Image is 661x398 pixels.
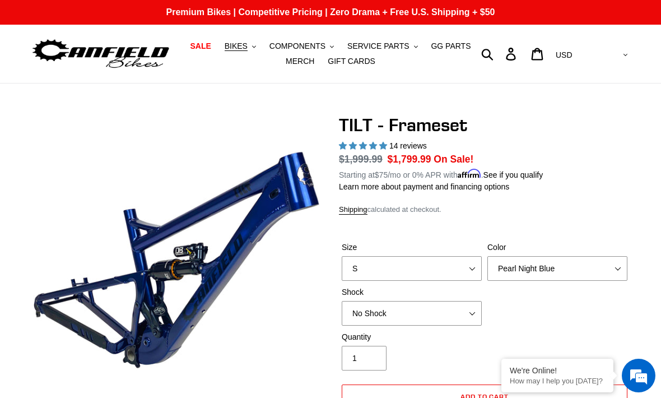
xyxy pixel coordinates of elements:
h1: TILT - Frameset [339,114,630,136]
div: calculated at checkout. [339,204,630,215]
a: Shipping [339,205,367,215]
span: GG PARTS [431,41,471,51]
span: $1,799.99 [388,154,431,165]
a: GG PARTS [425,39,476,54]
label: Color [487,242,627,253]
span: $75 [375,170,388,179]
button: COMPONENTS [264,39,339,54]
span: 5.00 stars [339,141,389,150]
span: On Sale! [434,152,473,166]
span: GIFT CARDS [328,57,375,66]
s: $1,999.99 [339,154,383,165]
a: MERCH [280,54,320,69]
a: See if you qualify - Learn more about Affirm Financing (opens in modal) [483,170,543,179]
a: GIFT CARDS [322,54,381,69]
img: Canfield Bikes [31,36,171,72]
p: Starting at /mo or 0% APR with . [339,166,543,181]
button: BIKES [219,39,262,54]
a: SALE [184,39,216,54]
span: 14 reviews [389,141,427,150]
button: SERVICE PARTS [342,39,423,54]
label: Size [342,242,482,253]
span: SALE [190,41,211,51]
div: We're Online! [510,366,605,375]
span: SERVICE PARTS [347,41,409,51]
p: How may I help you today? [510,377,605,385]
a: Learn more about payment and financing options [339,182,509,191]
label: Shock [342,286,482,298]
span: BIKES [225,41,248,51]
span: Affirm [458,169,481,178]
span: MERCH [286,57,314,66]
span: COMPONENTS [269,41,325,51]
label: Quantity [342,331,482,343]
